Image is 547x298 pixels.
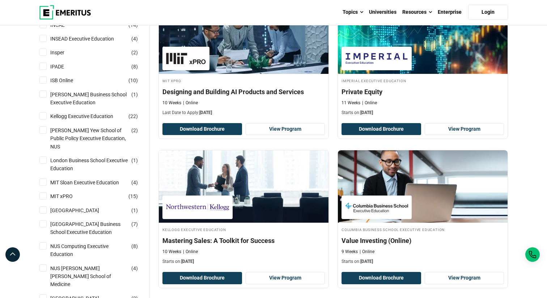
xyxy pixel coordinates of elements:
h4: Kellogg Executive Education [162,226,325,232]
img: MIT xPRO [166,50,206,67]
a: INSEAD Executive Education [50,35,128,43]
a: Kellogg Executive Education [50,112,128,120]
a: [PERSON_NAME] Business School Executive Education [50,91,143,107]
a: NUS Computing Executive Education [50,242,143,259]
p: Starts on: [342,110,504,116]
span: [DATE] [181,259,194,264]
span: ( ) [128,192,138,200]
p: Last Date to Apply: [162,110,325,116]
p: 9 Weeks [342,249,358,255]
span: 2 [133,127,136,133]
span: ( ) [131,156,138,164]
span: ( ) [128,112,138,120]
a: Sales and Marketing Course by Kellogg Executive Education - October 16, 2025 Kellogg Executive Ed... [159,150,328,268]
span: ( ) [131,63,138,71]
span: 10 [130,77,136,83]
p: 10 Weeks [162,249,181,255]
button: Download Brochure [162,123,242,135]
a: MIT Sloan Executive Education [50,179,133,186]
a: View Program [246,123,325,135]
h4: Designing and Building AI Products and Services [162,87,325,96]
span: ( ) [131,91,138,98]
span: ( ) [131,264,138,272]
a: [GEOGRAPHIC_DATA] Business School Executive Education [50,220,143,236]
span: ( ) [128,76,138,84]
p: 11 Weeks [342,100,360,106]
p: Online [362,100,377,106]
h4: Columbia Business School Executive Education [342,226,504,232]
a: [PERSON_NAME] Yew School of Public Policy Executive Education, NUS [50,126,143,151]
a: MIT xPRO [50,192,87,200]
span: ( ) [131,179,138,186]
p: Starts on: [162,259,325,265]
button: Download Brochure [162,272,242,284]
p: Online [360,249,374,255]
span: 8 [133,64,136,70]
span: ( ) [131,35,138,43]
button: Download Brochure [342,123,421,135]
a: Login [468,5,508,20]
a: Finance Course by Columbia Business School Executive Education - October 16, 2025 Columbia Busine... [338,150,508,268]
img: Private Equity | Online Finance Course [338,1,508,74]
span: 1 [133,92,136,97]
h4: Value Investing (Online) [342,236,504,245]
a: View Program [246,272,325,284]
span: ( ) [131,126,138,134]
span: 1 [133,207,136,213]
span: 8 [133,243,136,249]
h4: Private Equity [342,87,504,96]
a: NUS [PERSON_NAME] [PERSON_NAME] School of Medicine [50,264,143,289]
span: 22 [130,113,136,119]
span: 15 [130,193,136,199]
img: Columbia Business School Executive Education [345,199,408,215]
img: Value Investing (Online) | Online Finance Course [338,150,508,223]
p: 10 Weeks [162,100,181,106]
a: London Business School Executive Education [50,156,143,173]
span: ( ) [131,220,138,228]
a: Finance Course by Imperial Executive Education - October 16, 2025 Imperial Executive Education Im... [338,1,508,119]
span: 1 [133,158,136,163]
a: IPADE [50,63,79,71]
a: Insper [50,49,79,56]
button: Download Brochure [342,272,421,284]
span: [DATE] [360,110,373,115]
span: [DATE] [199,110,212,115]
p: Starts on: [342,259,504,265]
img: Imperial Executive Education [345,50,408,67]
span: [DATE] [360,259,373,264]
img: Designing and Building AI Products and Services | Online AI and Machine Learning Course [159,1,328,74]
p: Online [183,100,198,106]
a: View Program [425,272,504,284]
span: ( ) [131,206,138,214]
h4: MIT xPRO [162,77,325,84]
span: 2 [133,50,136,55]
span: ( ) [131,49,138,56]
a: [GEOGRAPHIC_DATA] [50,206,114,214]
img: Kellogg Executive Education [166,199,229,215]
span: 4 [133,180,136,185]
h4: Imperial Executive Education [342,77,504,84]
span: 4 [133,36,136,42]
span: 4 [133,265,136,271]
a: View Program [425,123,504,135]
span: 7 [133,221,136,227]
a: ISB Online [50,76,88,84]
p: Online [183,249,198,255]
a: AI and Machine Learning Course by MIT xPRO - October 16, 2025 MIT xPRO MIT xPRO Designing and Bui... [159,1,328,119]
span: 14 [130,22,136,28]
span: ( ) [131,242,138,250]
img: Mastering Sales: A Toolkit for Success | Online Sales and Marketing Course [159,150,328,223]
h4: Mastering Sales: A Toolkit for Success [162,236,325,245]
